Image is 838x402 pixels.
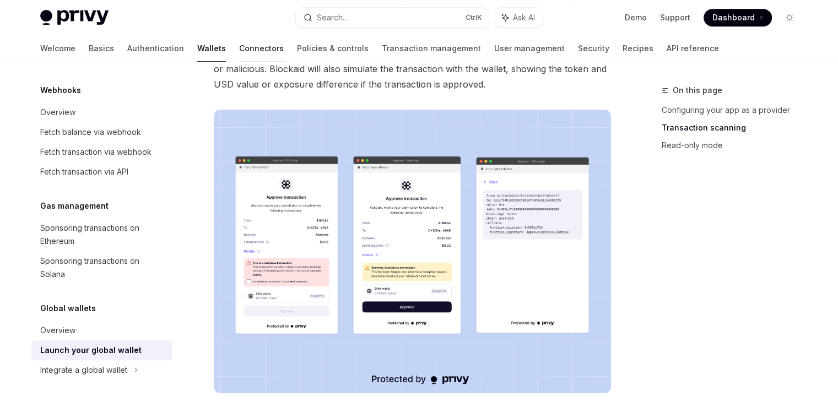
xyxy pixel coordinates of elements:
[662,137,807,154] a: Read-only mode
[494,35,565,62] a: User management
[89,35,114,62] a: Basics
[40,199,109,213] h5: Gas management
[40,302,96,315] h5: Global wallets
[40,165,128,178] div: Fetch transaction via API
[31,251,172,284] a: Sponsoring transactions on Solana
[704,9,772,26] a: Dashboard
[40,35,75,62] a: Welcome
[31,218,172,251] a: Sponsoring transactions on Ethereum
[382,35,481,62] a: Transaction management
[513,12,535,23] span: Ask AI
[239,35,284,62] a: Connectors
[662,119,807,137] a: Transaction scanning
[40,106,75,119] div: Overview
[31,122,172,142] a: Fetch balance via webhook
[317,11,348,24] div: Search...
[623,35,653,62] a: Recipes
[712,12,755,23] span: Dashboard
[214,110,611,393] img: Transaction scanning UI
[667,35,719,62] a: API reference
[297,35,369,62] a: Policies & controls
[466,13,482,22] span: Ctrl K
[40,324,75,337] div: Overview
[31,162,172,182] a: Fetch transaction via API
[31,102,172,122] a: Overview
[40,363,127,377] div: Integrate a global wallet
[40,126,141,139] div: Fetch balance via webhook
[31,142,172,162] a: Fetch transaction via webhook
[197,35,226,62] a: Wallets
[578,35,609,62] a: Security
[660,12,690,23] a: Support
[673,84,722,97] span: On this page
[781,9,798,26] button: Toggle dark mode
[31,340,172,360] a: Launch your global wallet
[40,221,166,248] div: Sponsoring transactions on Ethereum
[296,8,489,28] button: Search...CtrlK
[625,12,647,23] a: Demo
[40,344,142,357] div: Launch your global wallet
[40,84,81,97] h5: Webhooks
[662,101,807,119] a: Configuring your app as a provider
[40,145,152,159] div: Fetch transaction via webhook
[40,10,109,25] img: light logo
[40,254,166,281] div: Sponsoring transactions on Solana
[127,35,184,62] a: Authentication
[31,320,172,340] a: Overview
[494,8,543,28] button: Ask AI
